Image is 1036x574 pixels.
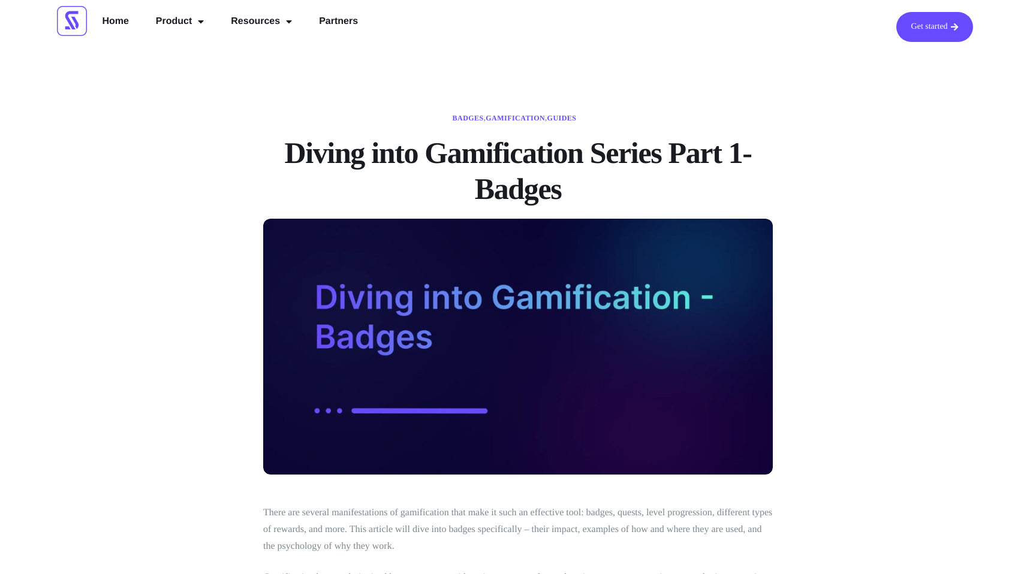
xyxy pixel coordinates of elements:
[263,219,773,475] img: Diving into gamification - badges (Thumbnail)
[93,12,137,31] a: Home
[57,6,87,36] img: Scrimmage Square Icon Logo
[453,114,484,122] a: Badges
[263,504,773,555] p: There are several manifestations of gamification that make it such an effective tool: badges, que...
[93,12,367,31] nav: Menu
[263,135,773,207] h1: Diving into Gamification Series Part 1- Badges
[547,114,577,122] a: Guides
[222,12,301,31] a: Resources
[453,114,577,123] span: , ,
[896,12,973,42] a: Get started
[486,114,545,122] a: Gamification
[147,12,213,31] a: Product
[911,23,948,31] span: Get started
[310,12,367,31] a: Partners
